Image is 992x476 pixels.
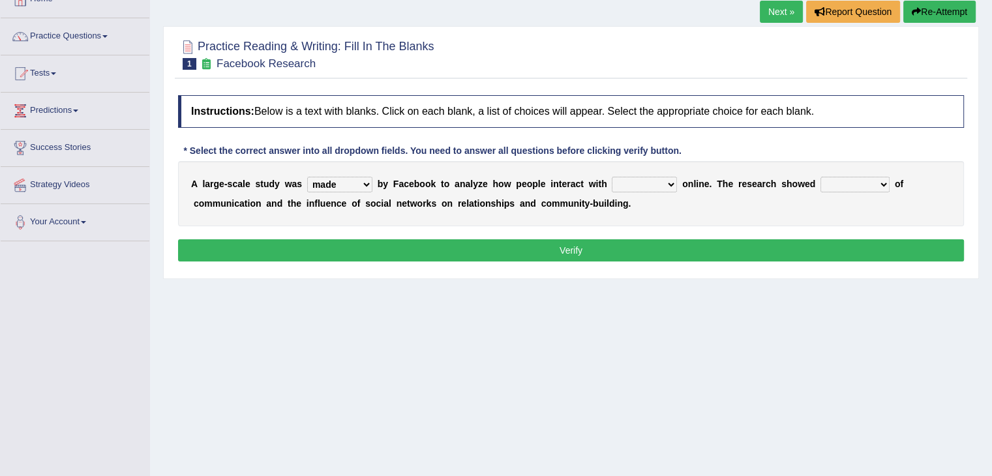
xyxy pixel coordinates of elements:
b: u [599,198,605,209]
b: c [575,179,580,189]
b: e [402,198,407,209]
b: t [260,179,263,189]
b: . [709,179,712,189]
b: A [191,179,198,189]
b: i [307,198,309,209]
b: c [232,179,237,189]
b: c [404,179,409,189]
b: c [541,198,547,209]
b: e [752,179,757,189]
b: e [704,179,710,189]
b: o [895,179,901,189]
b: Instructions: [191,106,254,117]
b: i [604,198,607,209]
b: o [546,198,552,209]
b: n [331,198,337,209]
b: r [762,179,765,189]
b: u [263,179,269,189]
b: i [502,198,504,209]
b: m [552,198,560,209]
b: m [204,198,212,209]
b: i [381,198,383,209]
b: n [688,179,694,189]
b: i [550,179,553,189]
b: e [522,179,527,189]
b: m [560,198,567,209]
b: d [810,179,816,189]
b: o [352,198,357,209]
b: i [232,198,234,209]
b: a [266,198,271,209]
b: p [504,198,510,209]
b: a [205,179,210,189]
b: s [228,179,233,189]
b: l [607,198,609,209]
b: n [309,198,315,209]
b: w [798,179,805,189]
b: F [393,179,399,189]
b: c [337,198,342,209]
b: t [559,179,562,189]
b: a [465,179,470,189]
b: r [210,179,213,189]
b: s [509,198,515,209]
b: s [490,198,496,209]
b: r [738,179,742,189]
b: s [747,179,752,189]
b: t [441,179,444,189]
b: d [530,198,536,209]
b: n [573,198,579,209]
b: h [723,179,729,189]
b: e [562,179,567,189]
b: n [485,198,491,209]
b: s [297,179,302,189]
h2: Practice Reading & Writing: Fill In The Blanks [178,37,434,70]
b: e [541,179,546,189]
b: u [320,198,326,209]
b: - [224,179,228,189]
b: t [245,198,248,209]
b: e [296,198,301,209]
b: h [787,179,792,189]
b: o [498,179,504,189]
b: . [628,198,631,209]
button: Verify [178,239,964,261]
b: a [383,198,389,209]
b: l [389,198,391,209]
button: Report Question [806,1,900,23]
b: t [582,198,585,209]
b: o [417,198,423,209]
b: n [553,179,559,189]
b: e [805,179,810,189]
b: o [792,179,798,189]
b: y [584,198,590,209]
b: a [237,179,243,189]
b: e [742,179,747,189]
b: p [532,179,538,189]
b: i [595,179,598,189]
b: w [285,179,292,189]
b: r [567,179,570,189]
b: i [247,198,250,209]
b: o [419,179,425,189]
b: T [717,179,723,189]
b: d [269,179,275,189]
b: i [477,198,479,209]
b: o [444,179,450,189]
b: h [492,179,498,189]
b: n [699,179,704,189]
b: b [414,179,420,189]
b: i [579,198,582,209]
b: o [682,179,688,189]
b: c [766,179,771,189]
b: f [357,198,361,209]
b: k [427,198,432,209]
a: Predictions [1,93,149,125]
b: e [461,198,466,209]
b: g [214,179,220,189]
small: Facebook Research [217,57,316,70]
small: Exam occurring question [200,58,213,70]
a: Success Stories [1,130,149,162]
b: y [383,179,388,189]
b: r [458,198,461,209]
